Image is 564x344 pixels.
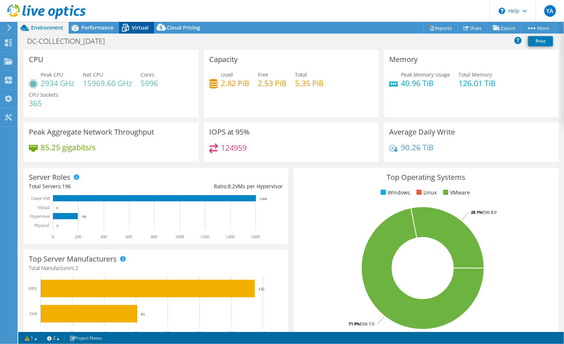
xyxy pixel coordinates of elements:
a: Reports [423,22,458,34]
tspan: 71.9% [349,321,360,326]
li: VMware [441,189,470,197]
a: Project Notes [64,333,107,343]
h3: IOPS at 95% [209,128,250,136]
span: Used [221,71,233,78]
text: 0 [52,234,54,239]
text: 20 [70,331,74,336]
text: Dell [30,311,37,316]
h4: 2934 GHz [41,79,74,87]
span: Virtual [132,24,149,31]
li: Linux [415,189,437,197]
span: Net CPU [83,71,103,78]
div: Ratio: VMs per Hypervisor [156,182,283,190]
text: 200 [75,234,81,239]
span: Total [295,71,307,78]
text: 800 [151,234,157,239]
text: 0 [39,331,42,336]
text: Hypervisor [30,214,50,219]
text: 1200 [200,234,209,239]
a: Export [487,22,521,34]
h4: 365 [29,99,58,107]
text: 61 [141,312,145,316]
h3: Average Daily Write [389,128,455,136]
h4: 126.01 TiB [459,79,496,87]
text: 1600 [251,234,260,239]
h3: Top Server Manufacturers [29,255,117,263]
text: 600 [126,234,132,239]
h4: 5996 [141,79,158,87]
h4: 2.53 PiB [258,79,287,87]
text: 135 [258,287,265,291]
h3: Peak Aggregate Network Throughput [29,128,154,136]
a: More [521,22,555,34]
text: HPE [28,286,37,291]
text: Guest VM [31,196,50,201]
a: Print [528,36,553,46]
div: Total Servers: [29,182,156,190]
span: Peak Memory Usage [401,71,450,78]
text: 120 [228,331,234,336]
span: 196 [62,183,71,190]
a: 2 [42,333,65,343]
span: 8.2 [228,183,235,190]
text: 140 [260,331,266,336]
span: Performance [81,24,114,31]
text: 400 [100,234,107,239]
text: 40 [102,331,106,336]
h4: 90.26 TiB [401,143,434,151]
a: Share [458,22,488,34]
span: YA [544,5,556,17]
span: Cores [141,71,154,78]
text: 100 [196,331,203,336]
h4: 5.35 PiB [295,79,324,87]
h4: 2.82 PiB [221,79,250,87]
text: 0 [57,224,58,228]
text: 60 [134,331,138,336]
text: 1,604 [260,197,267,201]
span: Cloud Pricing [167,24,200,31]
tspan: ESXi 8.0 [482,209,496,215]
h3: Memory [389,55,418,63]
text: Virtual [38,205,50,210]
h4: 85.25 gigabits/s [41,143,96,151]
span: Peak CPU [41,71,63,78]
span: 2 [76,264,78,271]
a: 1 [20,333,42,343]
h3: Server Roles [29,173,70,181]
svg: \n [499,8,505,14]
span: Environment [31,24,63,31]
span: Free [258,71,269,78]
text: 0 [57,206,58,210]
tspan: 28.1% [471,209,482,215]
h1: DC-COLLECTION_[DATE] [24,37,116,45]
h4: 40.96 TiB [401,79,450,87]
h4: 124959 [221,144,247,152]
span: CPU Sockets [29,91,58,98]
text: Physical [34,223,49,228]
text: 80 [165,331,170,336]
h3: Top Operating Systems [299,173,553,181]
h4: Total Manufacturers: [29,264,283,272]
h3: Capacity [209,55,238,63]
span: Total Memory [459,71,492,78]
text: 1400 [226,234,235,239]
li: Windows [379,189,410,197]
tspan: ESXi 7.0 [360,321,374,326]
text: 1000 [175,234,184,239]
h3: CPU [29,55,43,63]
h4: 15969.60 GHz [83,79,132,87]
text: 196 [81,215,87,219]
